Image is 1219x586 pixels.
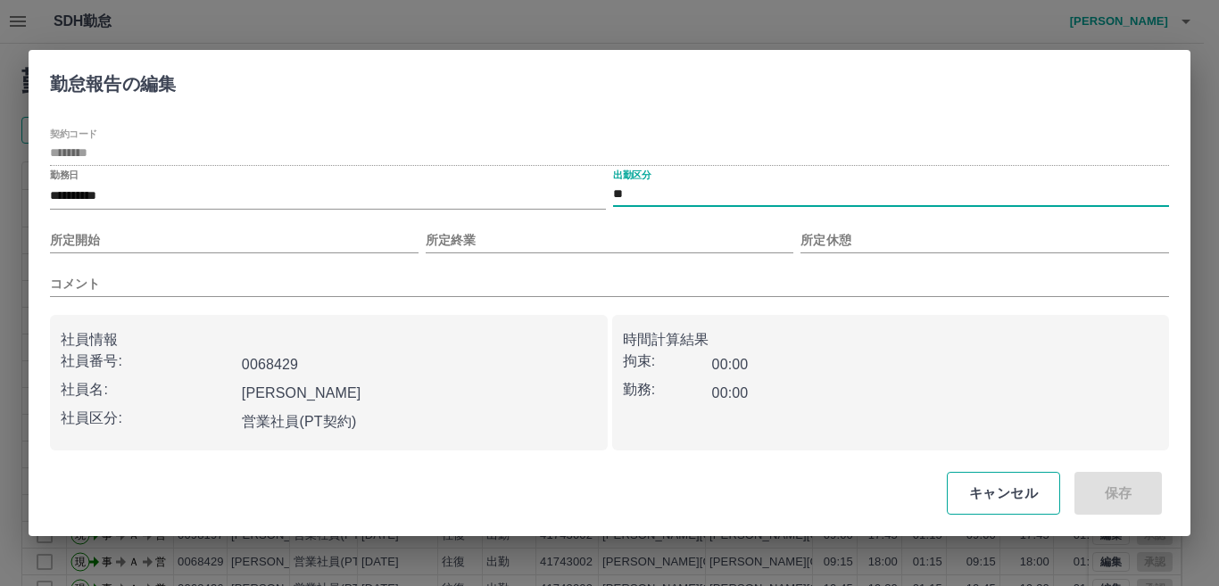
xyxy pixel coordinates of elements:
[50,168,79,181] label: 勤務日
[61,408,235,429] p: 社員区分:
[947,472,1060,515] button: キャンセル
[623,351,712,372] p: 拘束:
[61,379,235,400] p: 社員名:
[242,357,298,372] b: 0068429
[623,379,712,400] p: 勤務:
[242,385,361,400] b: [PERSON_NAME]
[29,50,197,111] h2: 勤怠報告の編集
[712,357,749,372] b: 00:00
[242,414,357,429] b: 営業社員(PT契約)
[712,385,749,400] b: 00:00
[50,127,97,140] label: 契約コード
[613,168,651,181] label: 出勤区分
[623,329,1159,351] p: 時間計算結果
[61,329,597,351] p: 社員情報
[61,351,235,372] p: 社員番号:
